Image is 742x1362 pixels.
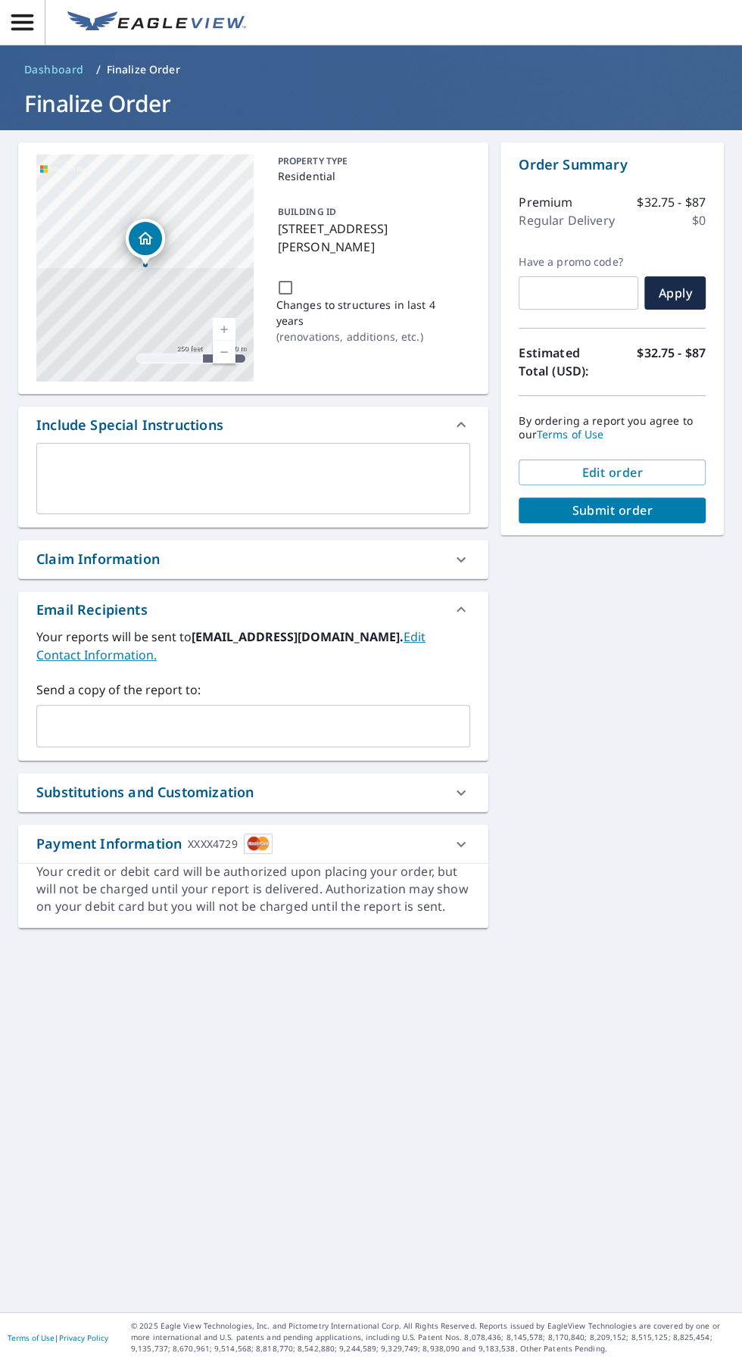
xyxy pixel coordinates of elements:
[637,193,706,211] p: $32.75 - $87
[278,220,465,256] p: [STREET_ADDRESS][PERSON_NAME]
[188,834,237,854] div: XXXX4729
[59,1332,108,1343] a: Privacy Policy
[519,255,638,269] label: Have a promo code?
[644,276,706,310] button: Apply
[58,2,255,43] a: EV Logo
[537,427,604,441] a: Terms of Use
[519,211,614,229] p: Regular Delivery
[36,415,223,435] div: Include Special Instructions
[519,414,706,441] p: By ordering a report you agree to our
[67,11,246,34] img: EV Logo
[8,1333,108,1342] p: |
[531,502,694,519] span: Submit order
[519,497,706,523] button: Submit order
[96,61,101,79] li: /
[276,297,466,329] p: Changes to structures in last 4 years
[213,341,235,363] a: Current Level 17, Zoom Out
[36,681,470,699] label: Send a copy of the report to:
[36,834,273,854] div: Payment Information
[531,464,694,481] span: Edit order
[36,628,470,664] label: Your reports will be sent to
[276,329,466,344] p: ( renovations, additions, etc. )
[36,549,160,569] div: Claim Information
[18,58,90,82] a: Dashboard
[18,58,724,82] nav: breadcrumb
[692,211,706,229] p: $0
[278,205,336,218] p: BUILDING ID
[244,834,273,854] img: cardImage
[18,540,488,578] div: Claim Information
[8,1332,55,1343] a: Terms of Use
[637,344,706,380] p: $32.75 - $87
[192,628,404,645] b: [EMAIL_ADDRESS][DOMAIN_NAME].
[18,773,488,812] div: Substitutions and Customization
[519,460,706,485] button: Edit order
[278,154,465,168] p: PROPERTY TYPE
[18,407,488,443] div: Include Special Instructions
[18,824,488,863] div: Payment InformationXXXX4729cardImage
[36,782,254,803] div: Substitutions and Customization
[213,318,235,341] a: Current Level 17, Zoom In
[126,219,165,266] div: Dropped pin, building 1, Residential property, 132 Clarence St Cranston, RI 02910
[18,88,724,119] h1: Finalize Order
[18,591,488,628] div: Email Recipients
[278,168,465,184] p: Residential
[131,1320,734,1354] p: © 2025 Eagle View Technologies, Inc. and Pictometry International Corp. All Rights Reserved. Repo...
[519,344,612,380] p: Estimated Total (USD):
[36,863,470,915] div: Your credit or debit card will be authorized upon placing your order, but will not be charged unt...
[107,62,180,77] p: Finalize Order
[519,193,572,211] p: Premium
[656,285,694,301] span: Apply
[24,62,84,77] span: Dashboard
[519,154,706,175] p: Order Summary
[36,600,148,620] div: Email Recipients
